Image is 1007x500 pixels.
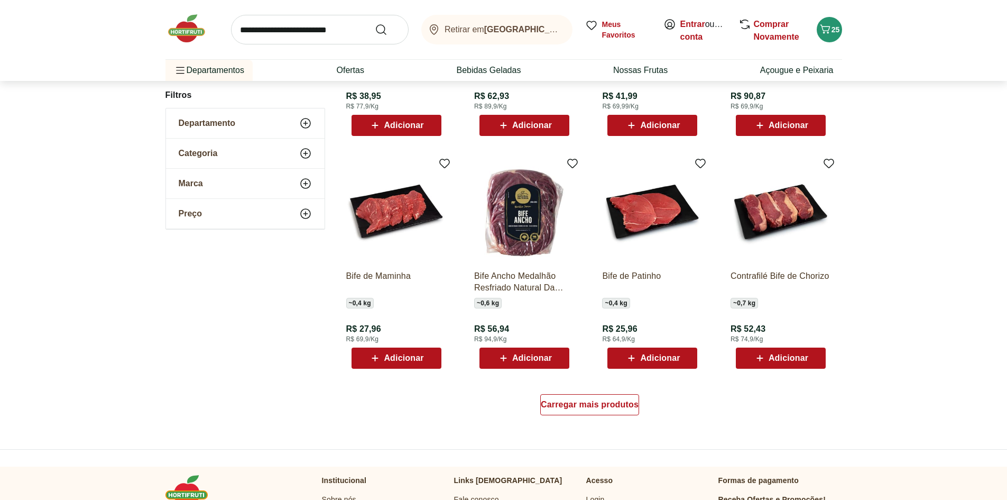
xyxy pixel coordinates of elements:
[346,102,379,111] span: R$ 77,9/Kg
[602,335,635,343] span: R$ 64,9/Kg
[421,15,572,44] button: Retirar em[GEOGRAPHIC_DATA]/[GEOGRAPHIC_DATA]
[541,401,639,409] span: Carregar mais produtos
[179,178,203,189] span: Marca
[769,121,808,130] span: Adicionar
[731,323,765,335] span: R$ 52,43
[474,102,507,111] span: R$ 89,9/Kg
[760,64,834,77] a: Açougue e Peixaria
[540,394,639,420] a: Carregar mais produtos
[731,102,763,111] span: R$ 69,9/Kg
[474,270,575,294] a: Bife Ancho Medalhão Resfriado Natural Da Terra
[680,18,727,43] span: ou
[352,115,441,136] button: Adicionar
[166,169,325,198] button: Marca
[731,90,765,102] span: R$ 90,87
[179,208,202,219] span: Preço
[474,161,575,262] img: Bife Ancho Medalhão Resfriado Natural Da Terra
[731,335,763,343] span: R$ 74,9/Kg
[512,121,552,130] span: Adicionar
[479,348,569,369] button: Adicionar
[602,161,703,262] img: Bife de Patinho
[346,161,447,262] img: Bife de Maminha
[474,323,509,335] span: R$ 56,94
[346,335,379,343] span: R$ 69,9/Kg
[602,298,630,308] span: ~ 0,4 kg
[484,25,667,34] b: [GEOGRAPHIC_DATA]/[GEOGRAPHIC_DATA]
[346,90,381,102] span: R$ 38,95
[346,298,374,308] span: ~ 0,4 kg
[602,270,703,294] a: Bife de Patinho
[512,354,552,362] span: Adicionar
[586,475,613,486] p: Acesso
[166,199,325,229] button: Preço
[731,298,758,308] span: ~ 0,7 kg
[165,85,325,106] h2: Filtros
[479,115,569,136] button: Adicionar
[174,58,244,83] span: Departamentos
[736,115,826,136] button: Adicionar
[731,270,831,294] a: Contrafilé Bife de Chorizo
[346,270,447,294] a: Bife de Maminha
[585,19,651,40] a: Meus Favoritos
[607,348,697,369] button: Adicionar
[166,108,325,138] button: Departamento
[231,15,409,44] input: search
[457,64,521,77] a: Bebidas Geladas
[607,115,697,136] button: Adicionar
[731,161,831,262] img: Contrafilé Bife de Chorizo
[179,148,218,159] span: Categoria
[474,90,509,102] span: R$ 62,93
[602,323,637,335] span: R$ 25,96
[384,354,423,362] span: Adicionar
[817,17,842,42] button: Carrinho
[384,121,423,130] span: Adicionar
[474,298,502,308] span: ~ 0,6 kg
[179,118,236,129] span: Departamento
[754,20,799,41] a: Comprar Novamente
[346,323,381,335] span: R$ 27,96
[445,25,561,34] span: Retirar em
[454,475,562,486] p: Links [DEMOGRAPHIC_DATA]
[640,354,680,362] span: Adicionar
[166,139,325,168] button: Categoria
[165,13,218,44] img: Hortifruti
[474,335,507,343] span: R$ 94,9/Kg
[718,475,842,486] p: Formas de pagamento
[352,348,441,369] button: Adicionar
[640,121,680,130] span: Adicionar
[832,25,840,34] span: 25
[613,64,668,77] a: Nossas Frutas
[336,64,364,77] a: Ofertas
[680,20,705,29] a: Entrar
[174,58,187,83] button: Menu
[375,23,400,36] button: Submit Search
[602,90,637,102] span: R$ 41,99
[322,475,367,486] p: Institucional
[602,102,638,111] span: R$ 69,99/Kg
[736,348,826,369] button: Adicionar
[602,19,651,40] span: Meus Favoritos
[769,354,808,362] span: Adicionar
